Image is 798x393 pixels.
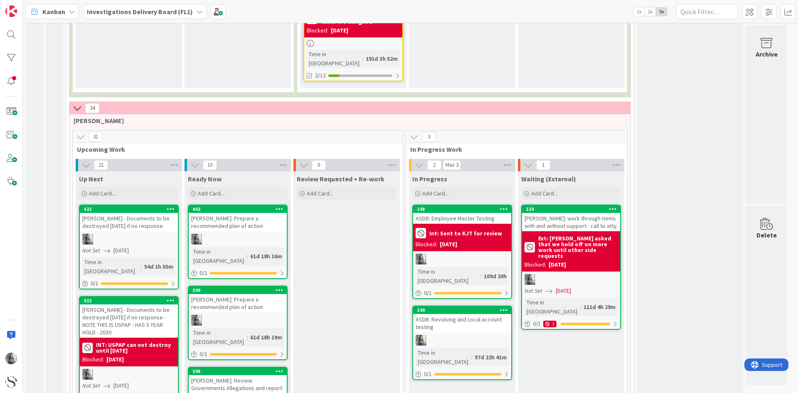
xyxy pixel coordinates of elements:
i: Not Set [525,287,542,294]
span: 2x [645,7,656,16]
span: Add Card... [422,190,449,197]
div: LG [80,369,178,380]
div: Time in [GEOGRAPHIC_DATA] [525,298,580,316]
div: 224[PERSON_NAME]: work through items with and without support - call to atty [522,205,620,231]
img: LG [5,353,17,364]
div: Blocked: [307,26,328,35]
div: [PERSON_NAME]: Prepare a recommended plan of action [189,213,287,231]
span: : [141,262,142,271]
span: 2/12 [315,71,326,80]
div: Time in [GEOGRAPHIC_DATA] [307,49,362,68]
div: 0/1 [189,349,287,359]
span: Kanban [42,7,65,17]
div: [PERSON_NAME] - Documents to be destroyed [DATE] if no response - NOTE THIS IS USPAP - HAS 5 YEAR... [80,304,178,338]
div: 399 [189,287,287,294]
div: 0/1 [189,268,287,278]
div: 61d 18h 16m [248,252,284,261]
span: [DATE] [556,287,571,295]
span: : [247,252,248,261]
div: 97d 22h 41m [473,353,509,362]
span: Add Card... [307,190,333,197]
div: LG [413,335,511,346]
span: 0 [312,160,326,170]
div: 109d 20h [482,272,509,281]
div: 249ASDB: Revolving and Local account testing [413,306,511,332]
span: 0 / 1 [91,279,99,288]
div: 422 [84,298,178,304]
span: : [362,54,364,63]
div: 191d 3h 52m [364,54,400,63]
div: 0/1 [413,288,511,298]
div: Blocked: [525,260,546,269]
div: LG [80,234,178,245]
div: 0/1 [80,278,178,289]
div: LG [522,274,620,285]
div: [PERSON_NAME]: work through items with and without support - call to atty [522,213,620,231]
a: 402[PERSON_NAME]: Prepare a recommended plan of actionLGTime in [GEOGRAPHIC_DATA]:61d 18h 16m0/1 [188,205,288,279]
span: 0 / 1 [199,269,207,277]
span: : [471,353,473,362]
span: 0 / 1 [424,289,432,297]
div: 402 [189,205,287,213]
img: avatar [5,376,17,388]
div: 224 [522,205,620,213]
span: 3x [656,7,667,16]
i: Not Set [82,382,100,389]
div: 111d 4h 29m [581,302,618,311]
img: LG [82,369,93,380]
div: [DATE] [549,260,566,269]
div: 54d 1h 55m [142,262,175,271]
input: Quick Filter... [676,4,738,19]
div: [PERSON_NAME] - Documents to be destroyed [DATE] if no response [80,213,178,231]
div: Time in [GEOGRAPHIC_DATA] [82,257,141,276]
div: 399[PERSON_NAME]: Prepare a recommended plan of action [189,287,287,312]
span: 1 [536,160,550,170]
span: : [247,333,248,342]
div: 398 [189,368,287,375]
span: [DATE] [113,246,129,255]
div: 423 [84,206,178,212]
span: Lindsay Work [74,116,620,125]
div: 398 [192,368,287,374]
img: LG [82,234,93,245]
a: 249ASDB: Revolving and Local account testingLGTime in [GEOGRAPHIC_DATA]:97d 22h 41m0/1 [412,306,512,380]
span: : [580,302,581,311]
div: Max 3 [446,163,458,167]
div: 0/11 [522,319,620,329]
b: Investigations Delivery Board (FL1) [87,7,193,16]
span: [DATE] [113,381,129,390]
b: Ext: [PERSON_NAME] asked that we hold off on more work until other side requests [538,235,618,259]
span: Support [17,1,38,11]
span: Ready Now [188,175,222,183]
img: LG [416,335,426,346]
div: 249 [417,307,511,313]
div: Time in [GEOGRAPHIC_DATA] [416,348,471,366]
a: 423[PERSON_NAME] - Documents to be destroyed [DATE] if no responseLGNot Set[DATE]Time in [GEOGRAP... [79,205,179,289]
div: 402 [192,206,287,212]
span: Add Card... [531,190,558,197]
div: 249 [413,306,511,314]
span: Add Card... [89,190,116,197]
div: Time in [GEOGRAPHIC_DATA] [191,247,247,265]
div: 248ASDB: Employee Master Testing [413,205,511,224]
div: LG [413,254,511,264]
b: INT: Iterative process as tasks are assigned [320,13,400,25]
div: ASDB: Revolving and Local account testing [413,314,511,332]
div: 61d 18h 19m [248,333,284,342]
span: Waiting (External) [521,175,576,183]
i: Not Set [82,247,100,254]
span: 21 [94,160,108,170]
span: 10 [203,160,217,170]
span: 31 [89,132,103,142]
span: Add Card... [198,190,224,197]
img: LG [525,274,535,285]
div: 248 [413,205,511,213]
span: : [480,272,482,281]
img: LG [191,234,202,245]
div: [DATE] [331,26,348,35]
span: 3 [422,132,436,142]
div: Delete [756,230,777,240]
div: 248 [417,206,511,212]
div: 402[PERSON_NAME]: Prepare a recommended plan of action [189,205,287,231]
a: 399[PERSON_NAME]: Prepare a recommended plan of actionLGTime in [GEOGRAPHIC_DATA]:61d 18h 19m0/1 [188,286,288,360]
